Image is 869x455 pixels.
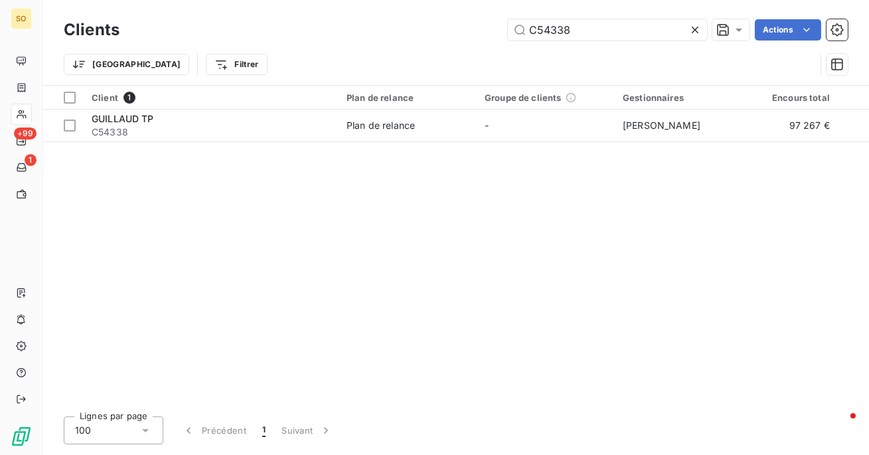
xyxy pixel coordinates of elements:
div: Gestionnaires [623,92,745,103]
button: Suivant [274,416,341,444]
span: - [485,120,489,131]
a: 1 [11,157,31,178]
h3: Clients [64,18,119,42]
span: 1 [25,154,37,166]
button: Actions [755,19,821,41]
input: Rechercher [508,19,707,41]
iframe: Intercom live chat [824,410,856,442]
button: Précédent [174,416,254,444]
div: Plan de relance [347,92,469,103]
div: SO [11,8,32,29]
span: Client [92,92,118,103]
span: C54338 [92,126,331,139]
div: Plan de relance [347,119,415,132]
div: Encours total [761,92,830,103]
span: +99 [14,128,37,139]
img: Logo LeanPay [11,426,32,447]
span: 100 [75,424,91,437]
a: +99 [11,130,31,151]
span: 1 [262,424,266,437]
button: 1 [254,416,274,444]
button: Filtrer [206,54,267,75]
button: [GEOGRAPHIC_DATA] [64,54,189,75]
td: 97 267 € [753,110,838,141]
span: [PERSON_NAME] [623,120,700,131]
span: Groupe de clients [485,92,562,103]
span: GUILLAUD TP [92,113,154,124]
span: 1 [123,92,135,104]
